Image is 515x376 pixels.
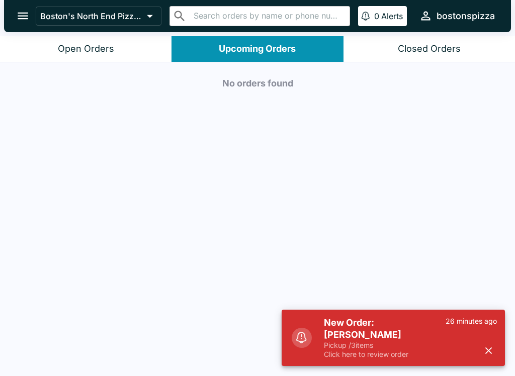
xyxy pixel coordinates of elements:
[40,11,143,21] p: Boston's North End Pizza Bakery
[398,43,461,55] div: Closed Orders
[437,10,495,22] div: bostonspizza
[446,317,497,326] p: 26 minutes ago
[58,43,114,55] div: Open Orders
[324,317,446,341] h5: New Order: [PERSON_NAME]
[324,350,446,359] p: Click here to review order
[191,9,346,23] input: Search orders by name or phone number
[36,7,161,26] button: Boston's North End Pizza Bakery
[374,11,379,21] p: 0
[381,11,403,21] p: Alerts
[324,341,446,350] p: Pickup / 3 items
[219,43,296,55] div: Upcoming Orders
[10,3,36,29] button: open drawer
[415,5,499,27] button: bostonspizza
